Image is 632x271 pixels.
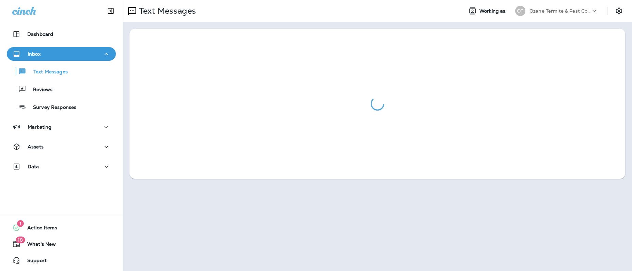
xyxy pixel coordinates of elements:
button: Reviews [7,82,116,96]
button: Inbox [7,47,116,61]
span: 1 [17,220,24,227]
span: What's New [20,241,56,249]
button: Survey Responses [7,100,116,114]
p: Assets [28,144,44,149]
button: Marketing [7,120,116,134]
p: Ozane Termite & Pest Control [529,8,591,14]
p: Marketing [28,124,51,130]
button: Data [7,160,116,173]
p: Reviews [26,87,52,93]
p: Dashboard [27,31,53,37]
button: Dashboard [7,27,116,41]
p: Text Messages [27,69,68,75]
p: Survey Responses [26,104,76,111]
p: Inbox [28,51,41,57]
button: 1Action Items [7,221,116,234]
p: Data [28,164,39,169]
p: Text Messages [136,6,196,16]
button: Support [7,254,116,267]
button: Text Messages [7,64,116,79]
span: 18 [16,237,25,243]
span: Working as: [479,8,508,14]
button: Assets [7,140,116,154]
button: Collapse Sidebar [101,4,120,18]
span: Action Items [20,225,57,233]
button: Settings [613,5,625,17]
div: OT [515,6,525,16]
span: Support [20,258,47,266]
button: 18What's New [7,237,116,251]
